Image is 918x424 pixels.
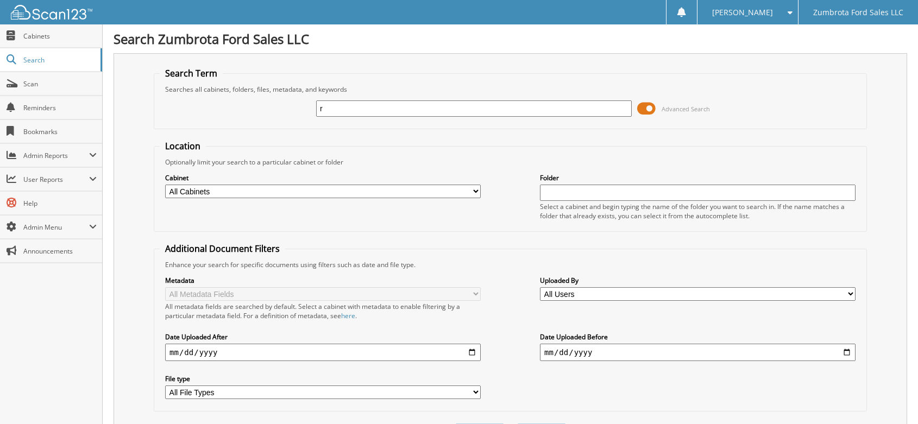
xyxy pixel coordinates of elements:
legend: Location [160,140,206,152]
label: Cabinet [165,173,481,182]
input: end [540,344,856,361]
span: Help [23,199,97,208]
span: Zumbrota Ford Sales LLC [813,9,903,16]
span: Advanced Search [662,105,710,113]
div: Searches all cabinets, folders, files, metadata, and keywords [160,85,861,94]
label: Date Uploaded After [165,332,481,341]
span: User Reports [23,175,89,184]
legend: Additional Document Filters [160,243,285,255]
div: Enhance your search for specific documents using filters such as date and file type. [160,260,861,269]
span: Search [23,55,95,65]
label: Uploaded By [540,276,856,285]
span: Cabinets [23,31,97,41]
div: Select a cabinet and begin typing the name of the folder you want to search in. If the name match... [540,202,856,220]
span: Admin Reports [23,151,89,160]
span: Reminders [23,103,97,112]
a: here [341,311,355,320]
span: [PERSON_NAME] [712,9,773,16]
img: scan123-logo-white.svg [11,5,92,20]
label: Date Uploaded Before [540,332,856,341]
label: Metadata [165,276,481,285]
span: Admin Menu [23,223,89,232]
span: Announcements [23,246,97,256]
div: All metadata fields are searched by default. Select a cabinet with metadata to enable filtering b... [165,302,481,320]
label: Folder [540,173,856,182]
input: start [165,344,481,361]
legend: Search Term [160,67,223,79]
div: Optionally limit your search to a particular cabinet or folder [160,157,861,167]
span: Scan [23,79,97,88]
span: Bookmarks [23,127,97,136]
label: File type [165,374,481,383]
h1: Search Zumbrota Ford Sales LLC [114,30,907,48]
